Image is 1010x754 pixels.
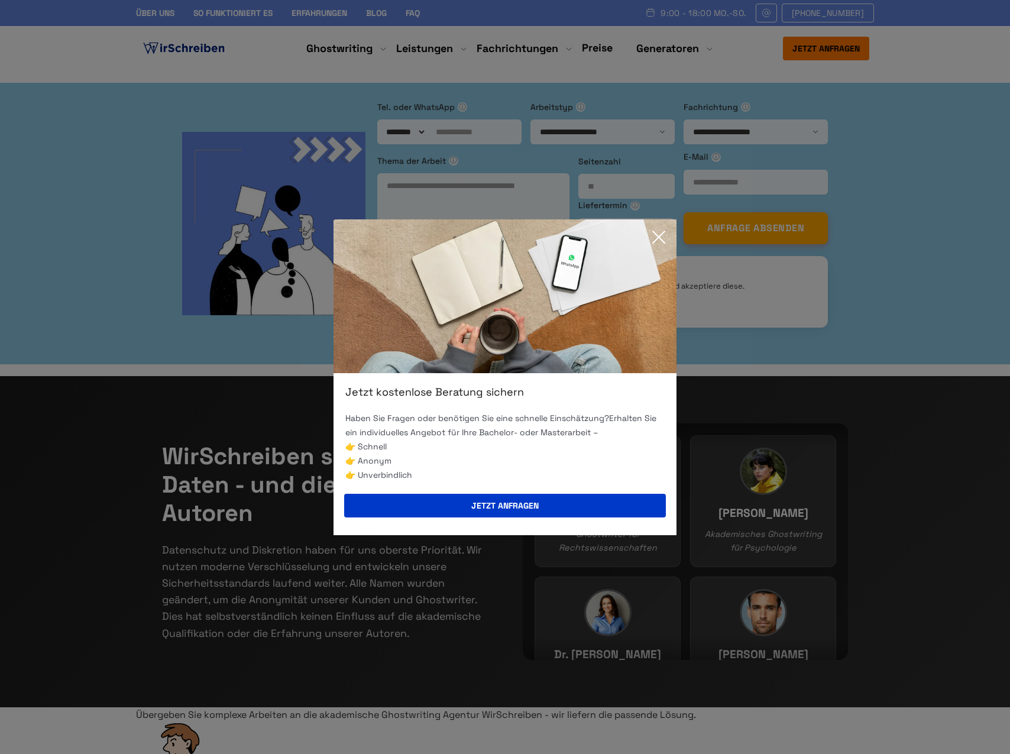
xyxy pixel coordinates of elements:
[345,454,665,468] li: 👉 Anonym
[334,385,676,399] div: Jetzt kostenlose Beratung sichern
[334,219,676,373] img: exit
[345,439,665,454] li: 👉 Schnell
[345,468,665,482] li: 👉 Unverbindlich
[345,411,665,439] p: Haben Sie Fragen oder benötigen Sie eine schnelle Einschätzung? Erhalten Sie ein individuelles An...
[344,494,666,517] button: Jetzt anfragen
